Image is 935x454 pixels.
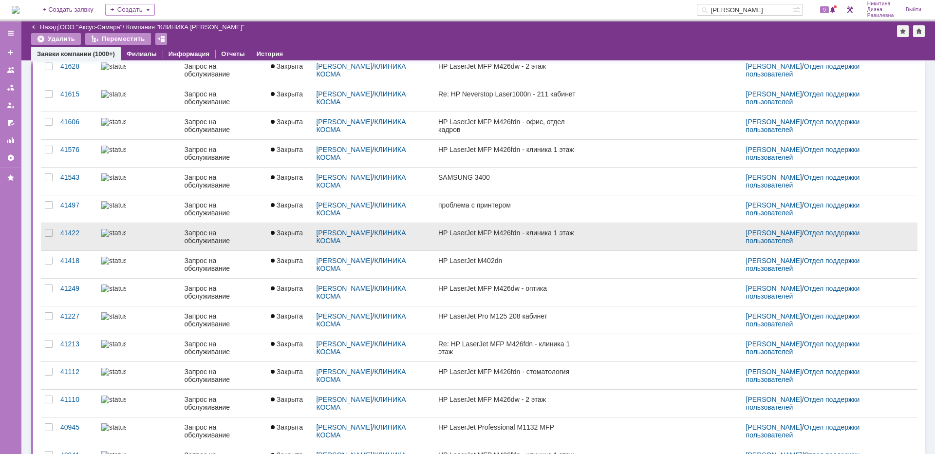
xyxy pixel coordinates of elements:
div: HP LaserJet MFP M426dw - оптика [438,284,586,292]
a: КЛИНИКА КОСМА [316,368,408,383]
a: КЛИНИКА КОСМА [316,173,408,189]
div: / [746,90,906,106]
a: [PERSON_NAME] [746,340,802,348]
a: Закрыта [267,390,313,417]
a: statusbar-0 (1).png [97,195,181,223]
a: [PERSON_NAME] [746,368,802,376]
div: / [746,201,906,217]
a: КЛИНИКА КОСМА [316,146,408,161]
a: Отдел поддержки пользователей [746,368,862,383]
a: statusbar-60 (1).png [97,57,181,84]
a: Закрыта [267,279,313,306]
a: statusbar-40 (1).png [97,112,181,139]
div: / [316,368,430,383]
img: statusbar-100 (1).png [101,257,126,265]
div: | [58,23,59,30]
a: Закрыта [267,168,313,195]
div: HP LaserJet MFP M426fdn - офис, отдел кадров [438,118,586,133]
a: [PERSON_NAME] [316,396,372,403]
div: / [316,284,430,300]
span: Закрыта [271,146,303,153]
div: HP LaserJet Professional M1132 MFP [438,423,586,431]
a: Запрос на обслуживание [180,168,266,195]
div: / [316,90,430,106]
div: 41110 [60,396,93,403]
div: / [316,62,430,78]
div: Запрос на обслуживание [184,284,262,300]
span: Закрыта [271,423,303,431]
div: Re: HP LaserJet MFP M426fdn - клиника 1 этаж [438,340,586,356]
img: statusbar-100 (1).png [101,284,126,292]
div: HP LaserJet MFP M426fdn - стоматология [438,368,586,376]
a: Отдел поддержки пользователей [746,173,862,189]
span: Закрыта [271,312,303,320]
a: Отдел поддержки пользователей [746,396,862,411]
div: Запрос на обслуживание [184,368,262,383]
div: Re: HP Neverstop Laser1000n - 211 кабинет [438,90,586,98]
a: statusbar-100 (1).png [97,84,181,112]
a: Запрос на обслуживание [180,195,266,223]
div: Запрос на обслуживание [184,423,262,439]
a: Запрос на обслуживание [180,362,266,389]
div: / [746,396,906,411]
div: / [316,173,430,189]
a: Запрос на обслуживание [180,112,266,139]
a: Отдел поддержки пользователей [746,284,862,300]
div: 41422 [60,229,93,237]
a: SAMSUNG 3400 [434,168,590,195]
a: Отдел поддержки пользователей [746,423,862,439]
a: [PERSON_NAME] [316,90,372,98]
div: / [746,118,906,133]
a: statusbar-100 (1).png [97,251,181,278]
div: / [746,368,906,383]
a: проблема с принтером [434,195,590,223]
a: Назад [40,23,58,31]
a: Запрос на обслуживание [180,334,266,361]
div: / [316,257,430,272]
a: 41576 [56,140,97,167]
a: Перейти на домашнюю страницу [12,6,19,14]
a: 41497 [56,195,97,223]
a: КЛИНИКА КОСМА [316,62,408,78]
a: [PERSON_NAME] [746,201,802,209]
div: 41418 [60,257,93,265]
a: Отдел поддержки пользователей [746,201,862,217]
a: Закрыта [267,223,313,250]
div: Запрос на обслуживание [184,62,262,78]
a: Запрос на обслуживание [180,251,266,278]
a: 41606 [56,112,97,139]
a: [PERSON_NAME] [316,368,372,376]
div: Сделать домашней страницей [913,25,925,37]
a: [PERSON_NAME] [746,257,802,265]
a: [PERSON_NAME] [746,312,802,320]
span: Диана [867,7,894,13]
a: Заявки компании [37,50,92,57]
span: Закрыта [271,257,303,265]
a: HP LaserJet MFP M426dw - оптика [434,279,590,306]
span: Расширенный поиск [793,4,803,14]
a: HP LaserJet Pro M125 208 кабинет [434,306,590,334]
a: Отдел поддержки пользователей [746,229,862,245]
div: HP LaserJet MFP M426dw - 2 этаж [438,396,586,403]
img: statusbar-100 (1).png [101,312,126,320]
span: 9 [820,6,829,13]
a: Re: HP LaserJet MFP M426fdn - клиника 1 этаж [434,334,590,361]
a: 41615 [56,84,97,112]
a: Закрыта [267,251,313,278]
span: Закрыта [271,62,303,70]
a: HP LaserJet MFP M426fdn - офис, отдел кадров [434,112,590,139]
a: [PERSON_NAME] [746,173,802,181]
a: Закрыта [267,195,313,223]
img: statusbar-40 (1).png [101,118,126,126]
a: Отдел поддержки пользователей [746,146,862,161]
span: Закрыта [271,229,303,237]
a: КЛИНИКА КОСМА [316,396,408,411]
div: Запрос на обслуживание [184,257,262,272]
div: 41112 [60,368,93,376]
a: statusbar-100 (1).png [97,390,181,417]
a: Закрыта [267,112,313,139]
div: / [746,146,906,161]
div: 41227 [60,312,93,320]
a: Отдел поддержки пользователей [746,340,862,356]
a: statusbar-100 (1).png [97,168,181,195]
